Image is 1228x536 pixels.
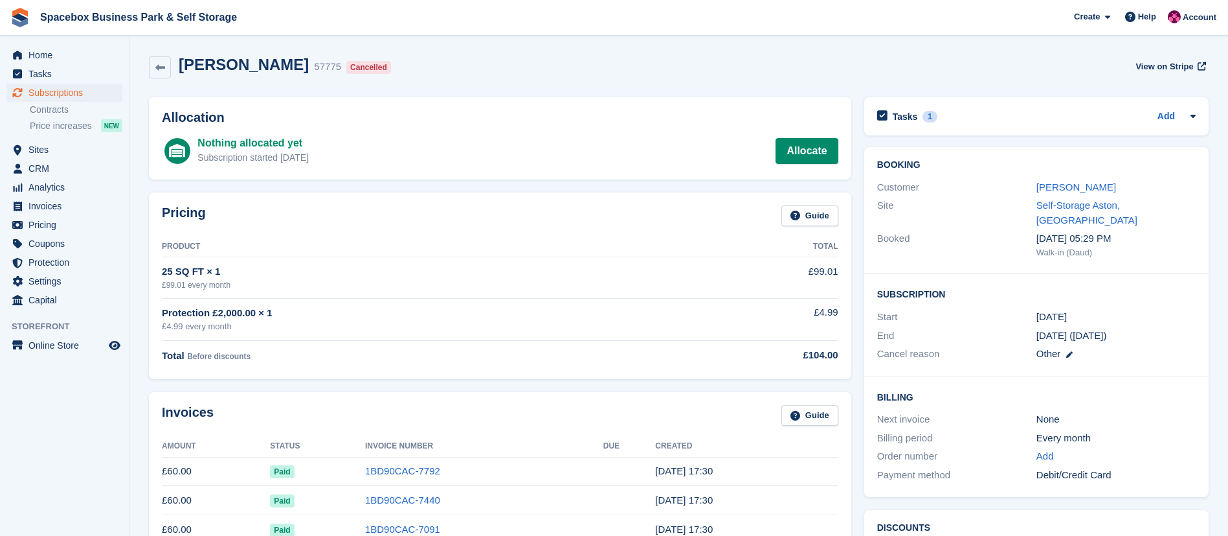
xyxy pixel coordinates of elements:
span: Storefront [12,320,129,333]
div: Payment method [877,468,1036,483]
h2: Billing [877,390,1196,403]
span: Before discounts [187,352,251,361]
td: £60.00 [162,457,270,486]
span: Sites [28,141,106,159]
time: 2024-10-19 00:00:00 UTC [1036,310,1067,325]
time: 2025-07-19 16:30:22 UTC [655,524,713,535]
div: Nothing allocated yet [197,135,309,151]
th: Total [675,237,838,257]
div: Start [877,310,1036,325]
a: menu [6,235,122,253]
div: 25 SQ FT × 1 [162,264,675,279]
div: Cancel reason [877,347,1036,362]
span: Total [162,350,184,361]
th: Due [603,436,655,457]
div: [DATE] 05:29 PM [1036,231,1196,246]
div: Debit/Credit Card [1036,468,1196,483]
span: [DATE] ([DATE]) [1036,330,1107,341]
span: Paid [270,495,294,507]
a: 1BD90CAC-7091 [365,524,440,535]
span: Tasks [28,65,106,83]
span: Other [1036,348,1061,359]
h2: Subscription [877,287,1196,300]
a: Self-Storage Aston, [GEOGRAPHIC_DATA] [1036,200,1137,226]
span: Coupons [28,235,106,253]
h2: Tasks [893,111,918,122]
h2: Discounts [877,523,1196,533]
a: menu [6,46,122,64]
th: Invoice Number [365,436,603,457]
div: End [877,329,1036,344]
span: Price increases [30,120,92,132]
div: £4.99 every month [162,320,675,333]
th: Amount [162,436,270,457]
a: 1BD90CAC-7440 [365,495,440,506]
div: NEW [101,119,122,132]
div: Subscription started [DATE] [197,151,309,165]
h2: Booking [877,160,1196,170]
div: Cancelled [346,61,391,74]
a: 1BD90CAC-7792 [365,465,440,476]
td: £4.99 [675,298,838,340]
a: Add [1036,449,1054,464]
div: Customer [877,180,1036,195]
a: menu [6,272,122,290]
h2: Allocation [162,110,838,125]
div: Booked [877,231,1036,259]
span: Create [1074,10,1100,23]
a: View on Stripe [1130,56,1209,77]
time: 2025-08-19 16:30:20 UTC [655,495,713,506]
span: Subscriptions [28,84,106,102]
span: Pricing [28,216,106,234]
a: menu [6,253,122,272]
div: Protection £2,000.00 × 1 [162,306,675,321]
h2: Pricing [162,205,206,227]
div: Every month [1036,431,1196,446]
img: Avishka Chauhan [1168,10,1181,23]
div: Site [877,198,1036,227]
span: View on Stripe [1135,60,1193,73]
span: Invoices [28,197,106,215]
span: Capital [28,291,106,309]
div: 57775 [314,60,341,75]
span: Help [1138,10,1156,23]
a: menu [6,178,122,196]
a: Spacebox Business Park & Self Storage [35,6,242,28]
a: Guide [781,205,838,227]
a: Allocate [776,138,838,164]
a: Contracts [30,104,122,116]
span: Paid [270,465,294,478]
span: Protection [28,253,106,272]
h2: [PERSON_NAME] [179,56,309,73]
div: Next invoice [877,412,1036,427]
a: menu [6,141,122,159]
div: Order number [877,449,1036,464]
a: menu [6,197,122,215]
a: menu [6,336,122,355]
a: menu [6,159,122,178]
th: Status [270,436,365,457]
td: £99.01 [675,257,838,298]
span: Online Store [28,336,106,355]
a: Guide [781,405,838,426]
div: £104.00 [675,348,838,363]
span: CRM [28,159,106,178]
a: Price increases NEW [30,119,122,133]
div: 1 [922,111,937,122]
th: Created [655,436,838,457]
span: Analytics [28,178,106,196]
a: menu [6,65,122,83]
a: menu [6,216,122,234]
span: Account [1183,11,1216,24]
span: Settings [28,272,106,290]
a: menu [6,291,122,309]
div: £99.01 every month [162,279,675,291]
a: Preview store [107,338,122,353]
div: None [1036,412,1196,427]
span: Home [28,46,106,64]
div: Walk-in (Daud) [1036,246,1196,259]
div: Billing period [877,431,1036,446]
img: stora-icon-8386f47178a22dfd0bd8f6a31ec36ba5ce8667c1dd55bd0f319d3a0aa187defe.svg [10,8,30,27]
h2: Invoices [162,405,214,426]
a: Add [1157,110,1175,124]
